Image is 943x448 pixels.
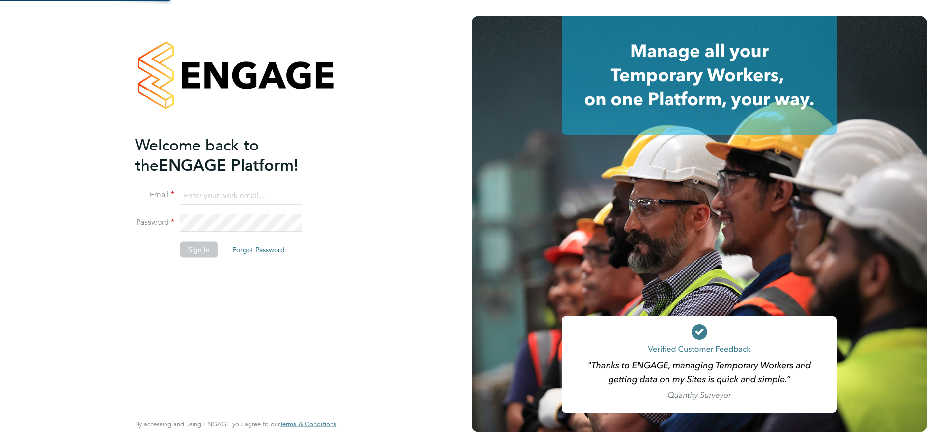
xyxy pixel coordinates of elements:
button: Forgot Password [224,242,293,258]
input: Enter your work email... [180,187,302,205]
span: By accessing and using ENGAGE you agree to our [135,420,336,428]
label: Email [135,190,174,200]
span: Welcome back to the [135,135,259,175]
button: Sign In [180,242,218,258]
a: Terms & Conditions [280,420,336,428]
label: Password [135,217,174,228]
h2: ENGAGE Platform! [135,135,327,175]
